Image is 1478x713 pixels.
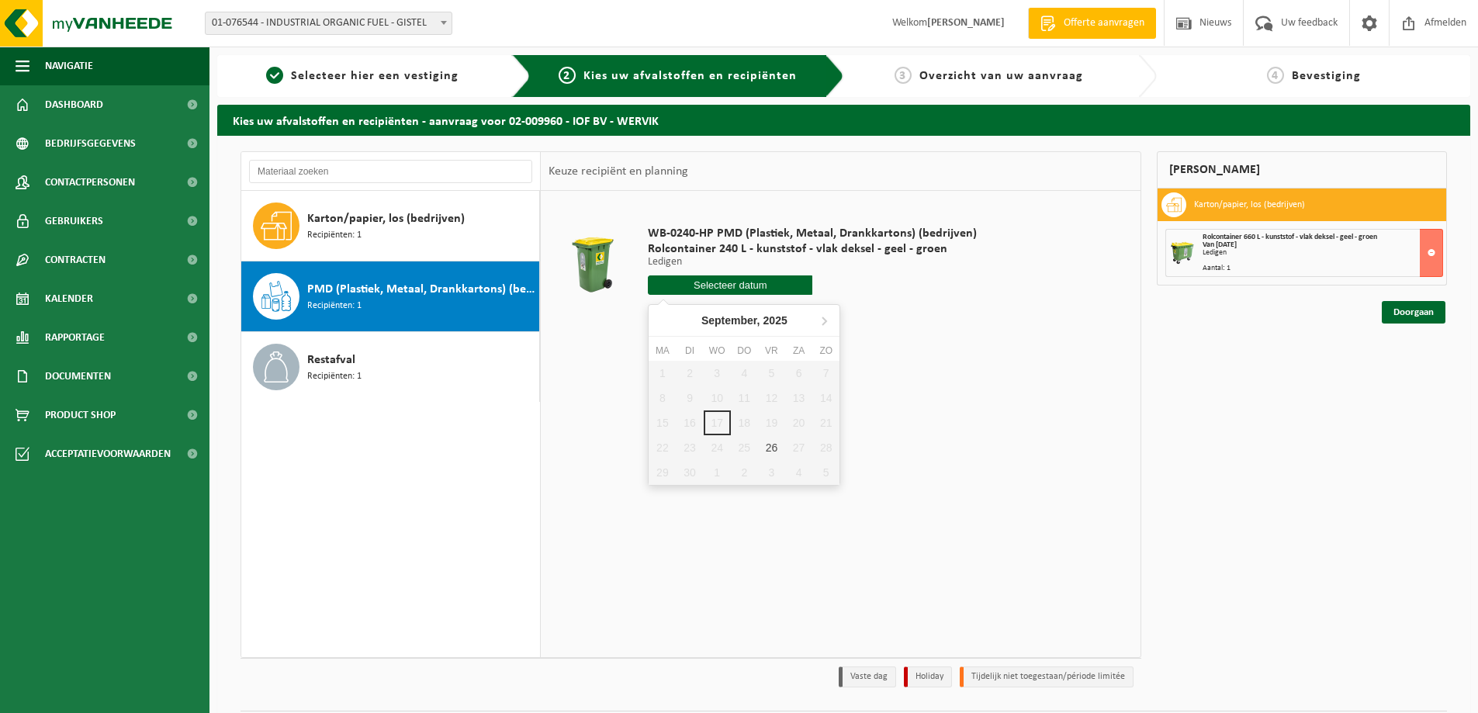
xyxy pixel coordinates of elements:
[1028,8,1156,39] a: Offerte aanvragen
[559,67,576,84] span: 2
[225,67,500,85] a: 1Selecteer hier een vestiging
[1382,301,1445,324] a: Doorgaan
[241,332,540,402] button: Restafval Recipiënten: 1
[206,12,452,34] span: 01-076544 - INDUSTRIAL ORGANIC FUEL - GISTEL
[895,67,912,84] span: 3
[1267,67,1284,84] span: 4
[1157,151,1447,189] div: [PERSON_NAME]
[758,435,785,460] div: 26
[927,17,1005,29] strong: [PERSON_NAME]
[45,163,135,202] span: Contactpersonen
[648,275,812,295] input: Selecteer datum
[583,70,797,82] span: Kies uw afvalstoffen en recipiënten
[45,202,103,241] span: Gebruikers
[648,241,977,257] span: Rolcontainer 240 L - kunststof - vlak deksel - geel - groen
[649,343,676,358] div: ma
[704,343,731,358] div: wo
[45,47,93,85] span: Navigatie
[919,70,1083,82] span: Overzicht van uw aanvraag
[249,160,532,183] input: Materiaal zoeken
[45,124,136,163] span: Bedrijfsgegevens
[45,241,106,279] span: Contracten
[812,343,839,358] div: zo
[45,318,105,357] span: Rapportage
[648,257,977,268] p: Ledigen
[1203,233,1377,241] span: Rolcontainer 660 L - kunststof - vlak deksel - geel - groen
[731,343,758,358] div: do
[785,343,812,358] div: za
[839,666,896,687] li: Vaste dag
[45,434,171,473] span: Acceptatievoorwaarden
[307,209,465,228] span: Karton/papier, los (bedrijven)
[960,666,1134,687] li: Tijdelijk niet toegestaan/période limitée
[266,67,283,84] span: 1
[1292,70,1361,82] span: Bevestiging
[45,85,103,124] span: Dashboard
[676,343,703,358] div: di
[241,191,540,261] button: Karton/papier, los (bedrijven) Recipiënten: 1
[45,357,111,396] span: Documenten
[45,396,116,434] span: Product Shop
[1203,249,1442,257] div: Ledigen
[241,261,540,332] button: PMD (Plastiek, Metaal, Drankkartons) (bedrijven) Recipiënten: 1
[307,351,355,369] span: Restafval
[541,152,696,191] div: Keuze recipiënt en planning
[648,226,977,241] span: WB-0240-HP PMD (Plastiek, Metaal, Drankkartons) (bedrijven)
[307,299,362,313] span: Recipiënten: 1
[45,279,93,318] span: Kalender
[763,315,787,326] i: 2025
[307,280,535,299] span: PMD (Plastiek, Metaal, Drankkartons) (bedrijven)
[1060,16,1148,31] span: Offerte aanvragen
[217,105,1470,135] h2: Kies uw afvalstoffen en recipiënten - aanvraag voor 02-009960 - IOF BV - WERVIK
[205,12,452,35] span: 01-076544 - INDUSTRIAL ORGANIC FUEL - GISTEL
[1203,241,1237,249] strong: Van [DATE]
[1203,265,1442,272] div: Aantal: 1
[307,228,362,243] span: Recipiënten: 1
[904,666,952,687] li: Holiday
[291,70,459,82] span: Selecteer hier een vestiging
[758,343,785,358] div: vr
[307,369,362,384] span: Recipiënten: 1
[695,308,794,333] div: September,
[1194,192,1305,217] h3: Karton/papier, los (bedrijven)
